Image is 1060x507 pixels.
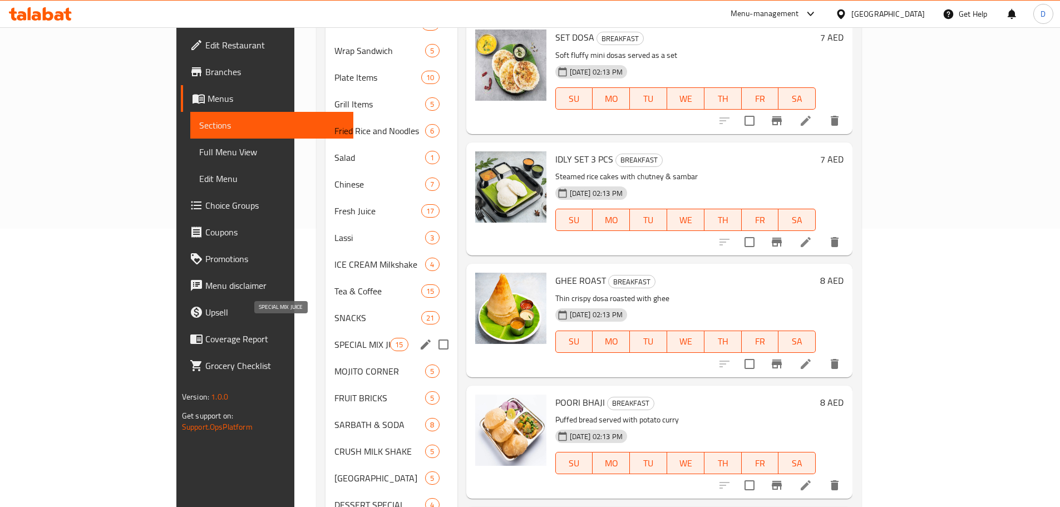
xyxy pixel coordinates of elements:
div: BREAKFAST [596,32,644,45]
span: 15 [391,339,407,350]
span: SET DOSA [555,29,594,46]
div: Plate Items [334,71,422,84]
span: WE [672,212,700,228]
div: items [425,258,439,271]
span: WE [672,455,700,471]
span: SA [783,455,811,471]
h6: 7 AED [820,29,844,45]
span: Select to update [738,109,761,132]
span: D [1041,8,1046,20]
span: 3 [426,233,438,243]
span: POORI BHAJI [555,394,605,411]
a: Grocery Checklist [181,352,353,379]
span: TU [634,455,663,471]
span: FR [746,333,775,350]
span: MO [597,91,625,107]
span: [DATE] 02:13 PM [565,188,627,199]
button: FR [742,87,779,110]
span: Lassi [334,231,426,244]
button: TU [630,209,667,231]
div: [GEOGRAPHIC_DATA]5 [326,465,457,491]
a: Full Menu View [190,139,353,165]
div: CRUSH MILK SHAKE [334,445,426,458]
span: BREAKFAST [597,32,643,45]
div: Salad1 [326,144,457,171]
span: Coupons [205,225,344,239]
button: TH [704,452,742,474]
div: Chinese [334,178,426,191]
a: Edit menu item [799,479,812,492]
span: 8 [426,420,438,430]
span: MO [597,333,625,350]
div: Grill Items5 [326,91,457,117]
span: [DATE] 02:13 PM [565,309,627,320]
button: MO [593,331,630,353]
button: delete [821,351,848,377]
span: BREAKFAST [616,154,662,166]
div: CRUSH MILK SHAKE5 [326,438,457,465]
a: Edit menu item [799,114,812,127]
a: Promotions [181,245,353,272]
span: Menus [208,92,344,105]
button: SU [555,331,593,353]
span: TU [634,91,663,107]
div: Fried Rice and Noodles6 [326,117,457,144]
button: MO [593,87,630,110]
span: 15 [422,286,438,297]
div: ICE CREAM Milkshake4 [326,251,457,278]
span: Branches [205,65,344,78]
span: 5 [426,446,438,457]
span: Version: [182,390,209,404]
span: WE [672,91,700,107]
span: TH [709,212,737,228]
button: Branch-specific-item [763,472,790,499]
div: Wrap Sandwich5 [326,37,457,64]
span: Promotions [205,252,344,265]
button: TH [704,87,742,110]
div: items [425,178,439,191]
div: items [425,471,439,485]
span: SNACKS [334,311,422,324]
span: 5 [426,366,438,377]
a: Branches [181,58,353,85]
span: GHEE ROAST [555,272,606,289]
span: Fresh Juice [334,204,422,218]
div: Grill Items [334,97,426,111]
button: Branch-specific-item [763,229,790,255]
span: Sections [199,119,344,132]
button: Branch-specific-item [763,107,790,134]
span: Select to update [738,474,761,497]
img: GHEE ROAST [475,273,546,344]
span: FR [746,212,775,228]
div: items [425,391,439,405]
div: ICE CREAM Milkshake [334,258,426,271]
button: SA [778,87,816,110]
div: items [425,231,439,244]
div: items [425,97,439,111]
div: items [421,284,439,298]
div: FRUIT BRICKS [334,391,426,405]
span: 7 [426,179,438,190]
span: SU [560,333,589,350]
span: SARBATH & SODA [334,418,426,431]
span: 1.0.0 [211,390,228,404]
span: [DATE] 02:13 PM [565,67,627,77]
span: Fried Rice and Noodles [334,124,426,137]
button: TH [704,331,742,353]
div: SPECIAL MIX JUICE15edit [326,331,457,358]
span: BREAKFAST [608,397,654,410]
span: MO [597,212,625,228]
div: FALOODA STATION [334,471,426,485]
button: SA [778,452,816,474]
span: 6 [426,126,438,136]
button: WE [667,452,704,474]
button: MO [593,452,630,474]
div: items [390,338,408,351]
span: Get support on: [182,408,233,423]
p: Puffed bread served with potato curry [555,413,816,427]
span: SA [783,212,811,228]
span: TH [709,455,737,471]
